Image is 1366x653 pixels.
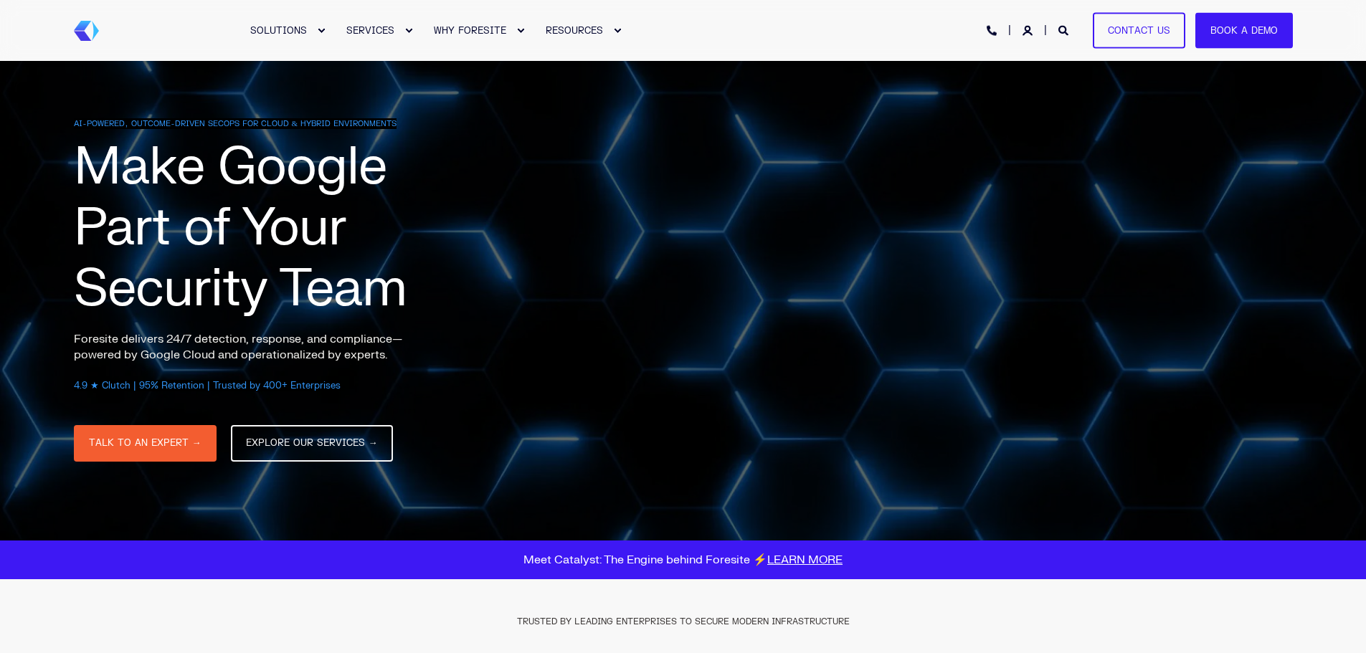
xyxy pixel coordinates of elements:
a: EXPLORE OUR SERVICES → [231,425,393,462]
a: Login [1023,24,1035,36]
a: Back to Home [74,21,99,41]
a: Contact Us [1093,12,1185,49]
div: Expand RESOURCES [613,27,622,35]
div: Expand WHY FORESITE [516,27,525,35]
p: Foresite delivers 24/7 detection, response, and compliance—powered by Google Cloud and operationa... [74,331,432,363]
div: Expand SERVICES [404,27,413,35]
a: TALK TO AN EXPERT → [74,425,217,462]
span: Make Google Part of Your Security Team [74,134,407,322]
span: WHY FORESITE [434,24,506,36]
div: Expand SOLUTIONS [317,27,326,35]
span: SOLUTIONS [250,24,307,36]
a: LEARN MORE [767,553,843,567]
span: 4.9 ★ Clutch | 95% Retention | Trusted by 400+ Enterprises [74,380,341,391]
span: Meet Catalyst: The Engine behind Foresite ⚡️ [523,553,843,567]
img: Foresite brand mark, a hexagon shape of blues with a directional arrow to the right hand side [74,21,99,41]
span: RESOURCES [546,24,603,36]
a: Open Search [1058,24,1071,36]
span: TRUSTED BY LEADING ENTERPRISES TO SECURE MODERN INFRASTRUCTURE [517,616,850,627]
span: AI-POWERED, OUTCOME-DRIVEN SECOPS FOR CLOUD & HYBRID ENVIRONMENTS [74,118,397,129]
a: Book a Demo [1195,12,1293,49]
